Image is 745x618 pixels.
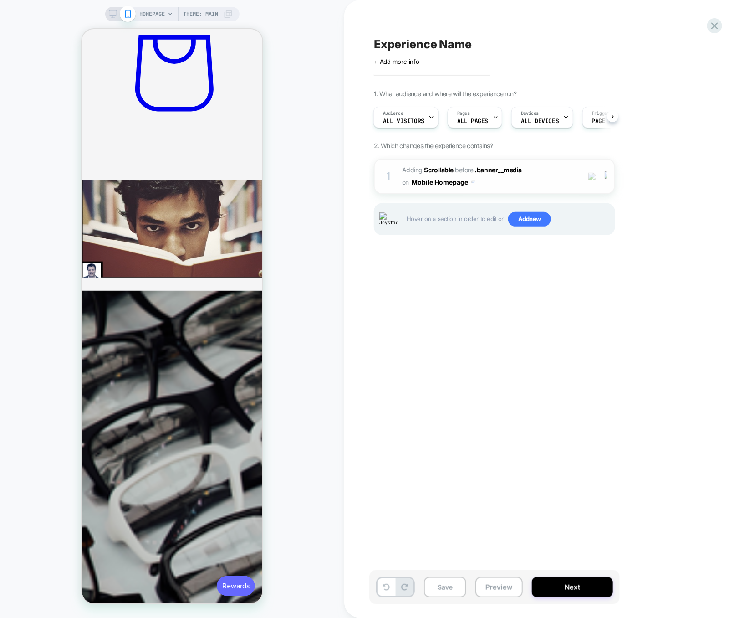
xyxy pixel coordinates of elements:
span: Add new [508,212,551,227]
img: crossed eye [588,173,596,180]
img: down arrow [472,181,475,183]
span: 1. What audience and where will the experience run? [374,90,516,98]
div: 1 [384,167,393,185]
iframe: Button to open loyalty program pop-up [135,547,173,567]
span: ALL DEVICES [521,118,559,124]
button: Preview [475,577,523,597]
span: Pages [457,110,470,117]
button: Save [424,577,466,597]
span: Devices [521,110,539,117]
button: Next [532,577,613,597]
span: 2. Which changes the experience contains? [374,142,493,149]
button: Mobile Homepage [412,175,475,189]
b: Scrollable [424,166,454,174]
span: Theme: MAIN [184,7,219,21]
span: All Visitors [383,118,424,124]
span: Experience Name [374,37,472,51]
span: Page Load [592,118,623,124]
img: close [605,171,607,181]
span: BEFORE [455,166,474,174]
span: Trigger [592,110,610,117]
span: on [402,176,409,188]
img: Joystick [379,212,398,227]
span: + Add more info [374,58,419,65]
span: Adding [402,166,454,174]
span: ALL PAGES [457,118,488,124]
span: Audience [383,110,403,117]
span: Hover on a section in order to edit or [407,212,610,227]
span: HOMEPAGE [140,7,165,21]
span: .banner__media [475,166,522,174]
